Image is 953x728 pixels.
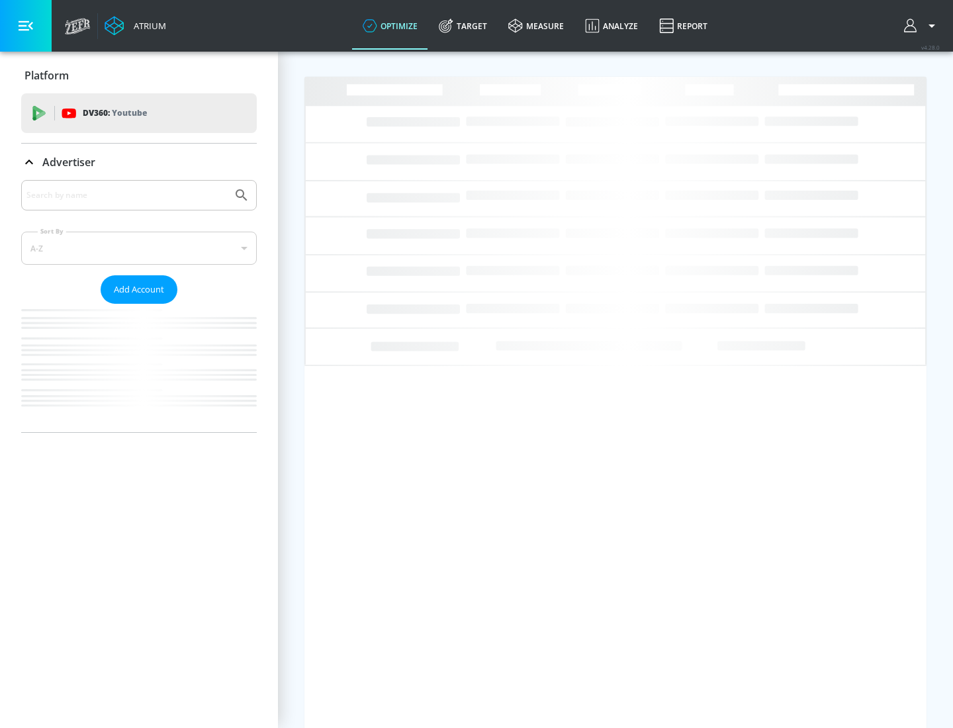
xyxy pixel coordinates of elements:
span: v 4.28.0 [921,44,940,51]
a: Target [428,2,498,50]
a: measure [498,2,574,50]
div: Advertiser [21,144,257,181]
input: Search by name [26,187,227,204]
div: DV360: Youtube [21,93,257,133]
a: Atrium [105,16,166,36]
p: Advertiser [42,155,95,169]
p: Youtube [112,106,147,120]
div: Advertiser [21,180,257,432]
a: optimize [352,2,428,50]
a: Report [649,2,718,50]
div: A-Z [21,232,257,265]
div: Platform [21,57,257,94]
a: Analyze [574,2,649,50]
label: Sort By [38,227,66,236]
button: Add Account [101,275,177,304]
nav: list of Advertiser [21,304,257,432]
p: Platform [24,68,69,83]
div: Atrium [128,20,166,32]
span: Add Account [114,282,164,297]
p: DV360: [83,106,147,120]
